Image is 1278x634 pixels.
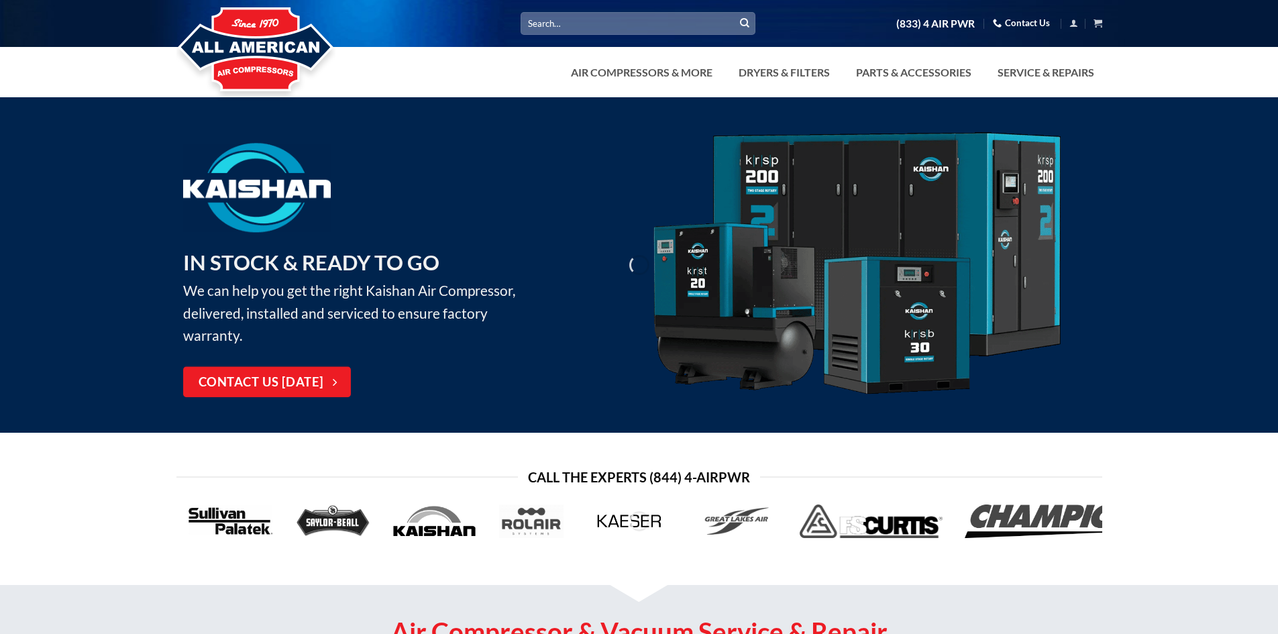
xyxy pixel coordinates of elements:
p: We can help you get the right Kaishan Air Compressor, delivered, installed and serviced to ensure... [183,246,535,347]
a: Air Compressors & More [563,59,721,86]
span: Contact Us [DATE] [199,373,324,392]
a: Dryers & Filters [731,59,838,86]
a: Contact Us [993,13,1050,34]
a: Login [1069,15,1078,32]
a: Parts & Accessories [848,59,979,86]
img: Kaishan [183,143,331,232]
button: Submit [735,13,755,34]
img: Kaishan [649,132,1065,399]
input: Search… [521,12,755,34]
span: Call the Experts (844) 4-AirPwr [528,466,750,488]
a: Service & Repairs [990,59,1102,86]
strong: IN STOCK & READY TO GO [183,250,439,275]
a: (833) 4 AIR PWR [896,12,975,36]
a: Contact Us [DATE] [183,367,351,398]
